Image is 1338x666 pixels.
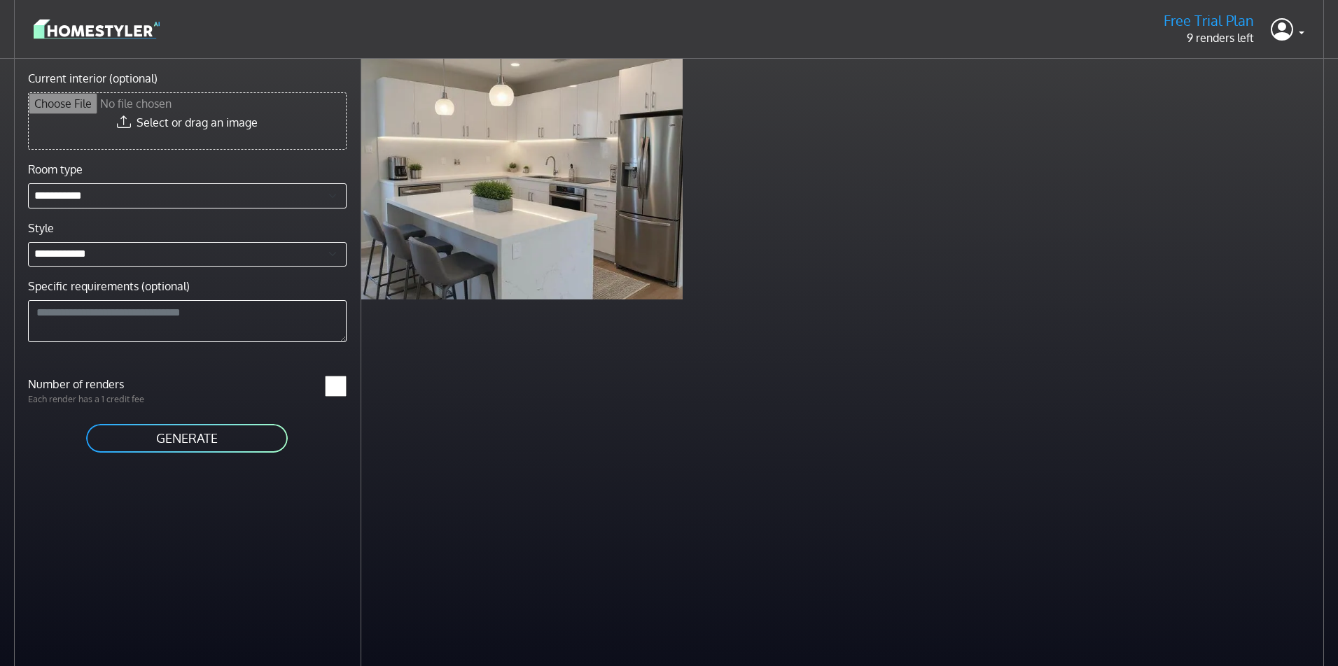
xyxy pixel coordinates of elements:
h5: Free Trial Plan [1164,12,1254,29]
p: Each render has a 1 credit fee [20,392,187,406]
label: Number of renders [20,376,187,392]
p: 9 renders left [1164,29,1254,46]
img: logo-3de290ba35641baa71223ecac5eacb59cb85b4c7fdf211dc9aaecaaee71ea2f8.svg [34,17,160,41]
button: GENERATE [85,423,289,454]
label: Current interior (optional) [28,70,158,87]
p: 1 minute ago [482,90,562,103]
label: Style [28,220,54,236]
label: Room type [28,161,83,178]
label: Specific requirements (optional) [28,278,190,295]
p: Modern kitchen [482,70,562,87]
